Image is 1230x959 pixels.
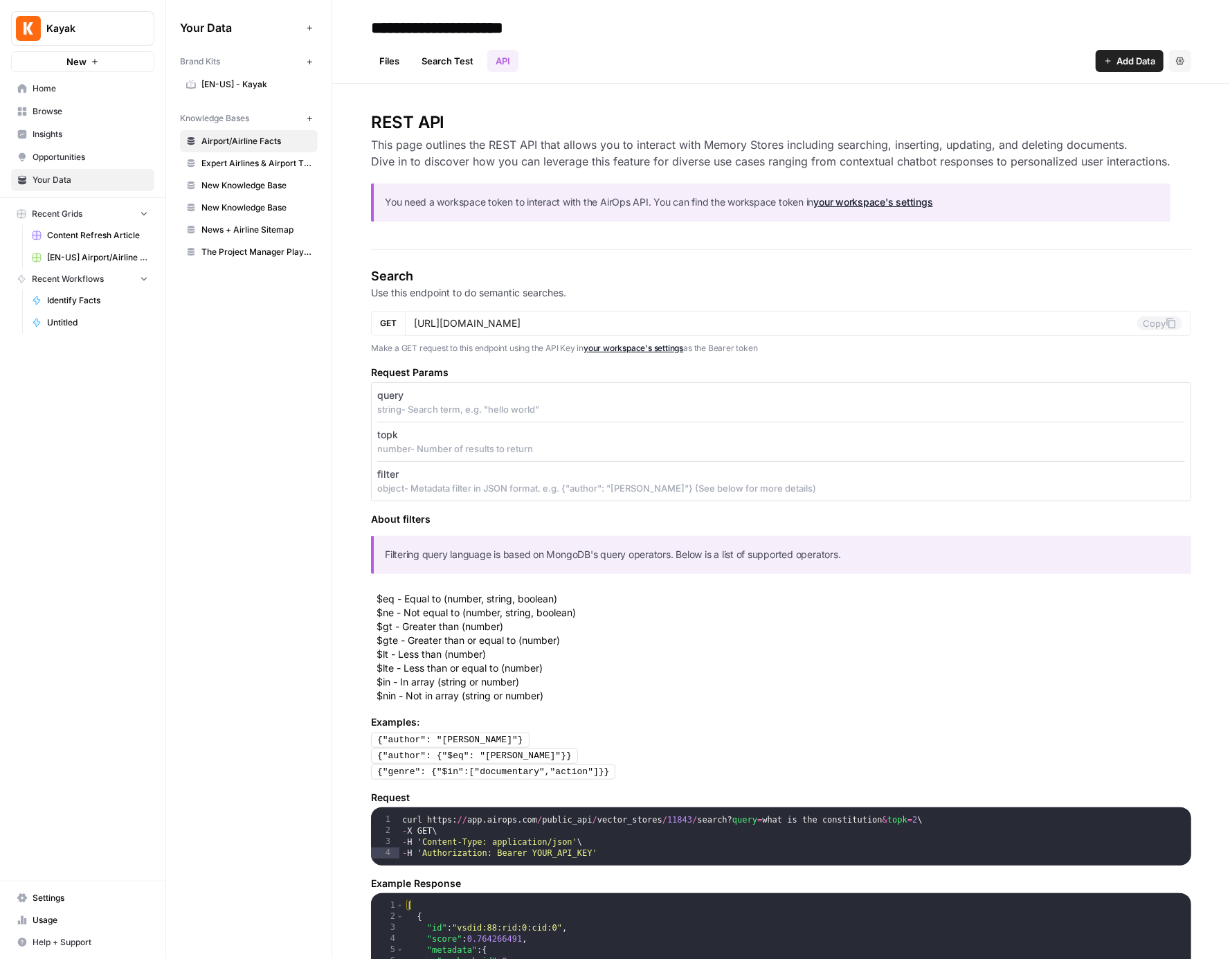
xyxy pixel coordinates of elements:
[11,146,154,168] a: Opportunities
[16,16,41,41] img: Kayak Logo
[385,547,1180,563] p: Filtering query language is based on MongoDB's query operators. Below is a list of supported oper...
[180,130,318,152] a: Airport/Airline Facts
[371,366,1191,379] h5: Request Params
[371,715,1191,729] p: Examples:
[813,196,932,208] a: your workspace's settings
[33,892,148,904] span: Settings
[47,229,148,242] span: Content Refresh Article
[11,204,154,224] button: Recent Grids
[26,224,154,247] a: Content Refresh Article
[180,174,318,197] a: New Knowledge Base
[377,620,1191,634] li: $gt - Greater than (number)
[371,749,578,764] pre: {"author": {"$eq": "[PERSON_NAME]"}}
[11,51,154,72] button: New
[33,936,148,949] span: Help + Support
[33,82,148,95] span: Home
[201,201,311,214] span: New Knowledge Base
[371,825,399,836] div: 2
[11,100,154,123] a: Browse
[371,836,399,848] div: 3
[11,909,154,931] a: Usage
[201,135,311,147] span: Airport/Airline Facts
[377,402,1185,416] p: string - Search term, e.g. "hello world"
[33,105,148,118] span: Browse
[377,606,1191,620] li: $ne - Not equal to (number, string, boolean)
[371,944,404,956] div: 5
[33,128,148,141] span: Insights
[371,733,530,748] pre: {"author": "[PERSON_NAME]"}
[33,174,148,186] span: Your Data
[11,78,154,100] a: Home
[201,157,311,170] span: Expert Airlines & Airport Tips
[33,914,148,926] span: Usage
[396,911,404,922] span: Toggle code folding, rows 2 through 11
[377,428,398,442] p: topk
[377,467,399,481] p: filter
[371,136,1170,170] h3: This page outlines the REST API that allows you to interact with Memory Stores including searchin...
[26,312,154,334] a: Untitled
[377,481,1185,495] p: object - Metadata filter in JSON format. e.g. {"author": "[PERSON_NAME]"} (See below for more det...
[1096,50,1164,72] button: Add Data
[371,791,1191,805] h5: Request
[385,195,1159,210] p: You need a workspace token to interact with the AirOps API. You can find the workspace token in
[487,50,518,72] a: API
[180,55,220,68] span: Brand Kits
[47,316,148,329] span: Untitled
[180,73,318,96] a: [EN-US] - Kayak
[1116,54,1155,68] span: Add Data
[26,289,154,312] a: Identify Facts
[33,151,148,163] span: Opportunities
[377,661,1191,675] li: $lte - Less than or equal to (number)
[66,55,87,69] span: New
[371,933,404,944] div: 4
[11,887,154,909] a: Settings
[371,911,404,922] div: 2
[377,442,1185,456] p: number - Number of results to return
[584,343,683,353] a: your workspace's settings
[180,241,318,263] a: The Project Manager Playbook
[11,931,154,953] button: Help + Support
[371,900,404,911] div: 1
[371,512,1191,526] h5: About filters
[413,50,482,72] a: Search Test
[32,208,82,220] span: Recent Grids
[396,944,404,956] span: Toggle code folding, rows 5 through 10
[377,675,1191,689] li: $in - In array (string or number)
[180,219,318,241] a: News + Airline Sitemap
[180,152,318,174] a: Expert Airlines & Airport Tips
[180,197,318,219] a: New Knowledge Base
[371,848,399,859] div: 4
[47,294,148,307] span: Identify Facts
[46,21,130,35] span: Kayak
[377,689,1191,703] li: $nin - Not in array (string or number)
[201,78,311,91] span: [EN-US] - Kayak
[371,111,1170,134] h2: REST API
[371,814,399,825] div: 1
[371,286,1191,300] p: Use this endpoint to do semantic searches.
[371,341,1191,355] p: Make a GET request to this endpoint using the API Key in as the Bearer token
[377,388,404,402] p: query
[26,247,154,269] a: [EN-US] Airport/Airline Content Refresh
[1137,316,1182,330] button: Copy
[201,224,311,236] span: News + Airline Sitemap
[380,317,397,330] span: GET
[201,179,311,192] span: New Knowledge Base
[47,251,148,264] span: [EN-US] Airport/Airline Content Refresh
[11,269,154,289] button: Recent Workflows
[11,169,154,191] a: Your Data
[180,19,301,36] span: Your Data
[180,112,249,125] span: Knowledge Bases
[377,592,1191,606] li: $eq - Equal to (number, string, boolean)
[371,50,408,72] a: Files
[201,246,311,258] span: The Project Manager Playbook
[11,123,154,145] a: Insights
[371,764,615,780] pre: {"genre": {"$in":["documentary","action"]}}
[371,922,404,933] div: 3
[371,267,1191,286] h4: Search
[371,877,1191,890] h5: Example Response
[32,273,104,285] span: Recent Workflows
[11,11,154,46] button: Workspace: Kayak
[377,634,1191,647] li: $gte - Greater than or equal to (number)
[377,647,1191,661] li: $lt - Less than (number)
[396,900,404,911] span: Toggle code folding, rows 1 through 22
